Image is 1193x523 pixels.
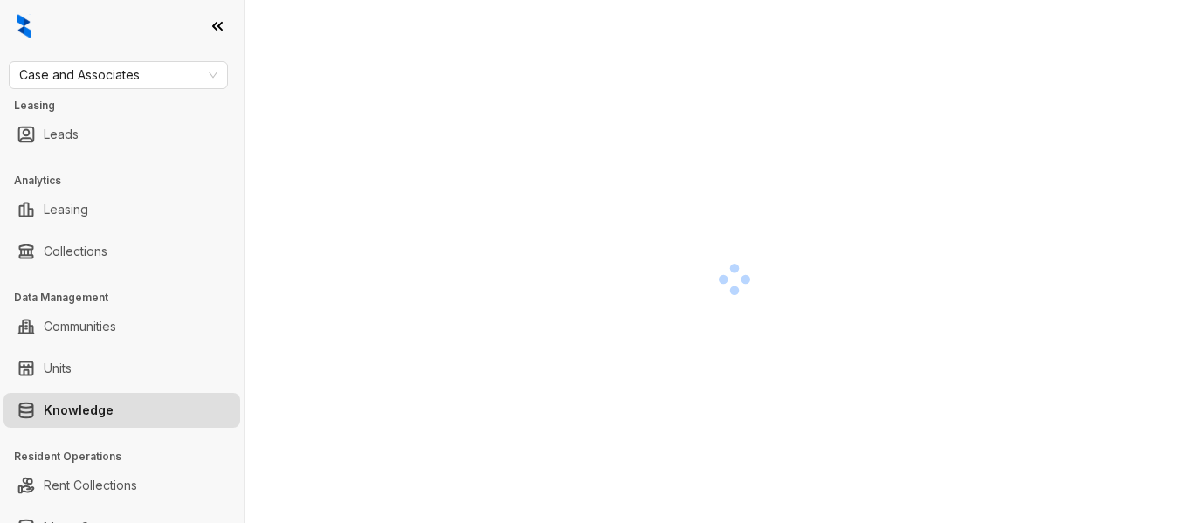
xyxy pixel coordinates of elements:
a: Rent Collections [44,468,137,503]
li: Rent Collections [3,468,240,503]
a: Units [44,351,72,386]
li: Knowledge [3,393,240,428]
h3: Resident Operations [14,449,244,465]
h3: Analytics [14,173,244,189]
img: logo [17,14,31,38]
h3: Leasing [14,98,244,114]
a: Collections [44,234,107,269]
span: Case and Associates [19,62,217,88]
a: Knowledge [44,393,114,428]
li: Units [3,351,240,386]
li: Communities [3,309,240,344]
h3: Data Management [14,290,244,306]
li: Leads [3,117,240,152]
a: Communities [44,309,116,344]
li: Collections [3,234,240,269]
li: Leasing [3,192,240,227]
a: Leads [44,117,79,152]
a: Leasing [44,192,88,227]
